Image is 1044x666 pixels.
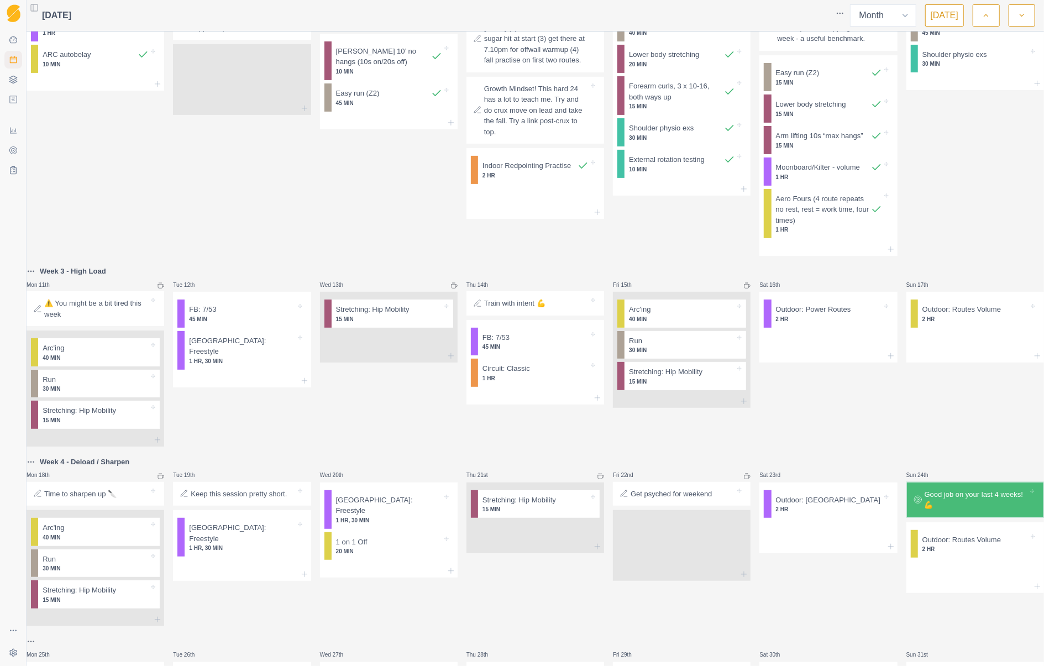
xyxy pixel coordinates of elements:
p: 45 MIN [189,315,295,323]
div: Growth Mindset! This hard 24 has a lot to teach me. Try and do crux move on lead and take the fal... [466,77,604,144]
p: 15 MIN [482,505,589,513]
p: Time to sharpen up 🔪 [44,489,117,500]
div: [GEOGRAPHIC_DATA]: Freestyle1 HR, 30 MIN [324,490,453,529]
p: Mon 11th [27,281,60,289]
div: Stretching: Hip Mobility15 MIN [324,300,453,328]
p: 2 HR [922,315,1029,323]
div: Circuit: Classic1 HR [471,359,600,387]
div: Time to sharpen up 🔪 [27,482,164,506]
p: FB: 7/53 [189,304,216,315]
p: FB: 7/53 [482,332,510,343]
div: Easy run (Z2)45 MIN [324,83,453,112]
p: 1 HR, 30 MIN [189,357,295,365]
p: Fri 29th [613,651,646,659]
p: Thu 14th [466,281,500,289]
div: Stretching: Hip Mobility15 MIN [617,362,746,390]
p: 45 MIN [482,343,589,351]
p: Get psyched for weekend [631,489,712,500]
p: 1 HR, 30 MIN [336,516,442,525]
p: [GEOGRAPHIC_DATA]: Freestyle [189,335,295,357]
div: Arc'ing40 MIN [31,338,160,366]
p: Run [43,374,56,385]
p: Wed 20th [320,471,353,479]
div: Outdoor: [GEOGRAPHIC_DATA]2 HR [764,490,893,518]
p: Arc'ing [43,522,64,533]
p: Forearm curls, 3 x 10-16, both ways up [629,81,724,102]
p: Shoulder physio exs [629,123,694,134]
p: Mon 18th [27,471,60,479]
p: Easy run (Z2) [776,67,820,78]
p: ⚠️ You might be a bit tired this week [44,298,149,319]
div: 1 on 1 Off20 MIN [324,532,453,560]
p: Outdoor: [GEOGRAPHIC_DATA] [776,495,881,506]
p: Tue 19th [173,471,206,479]
p: 15 MIN [776,141,882,150]
p: External rotation testing [629,154,705,165]
p: Stretching: Hip Mobility [43,405,116,416]
p: 45 MIN [922,29,1029,37]
div: Run30 MIN [31,549,160,578]
p: 1 HR [776,173,882,181]
p: 1 on 1 Off [336,537,368,548]
p: 15 MIN [776,110,882,118]
button: Settings [4,644,22,662]
div: Shoulder physio exs30 MIN [911,45,1040,73]
div: Good job on your last 4 weeks! 💪 [906,482,1044,518]
div: [GEOGRAPHIC_DATA]: Freestyle1 HR, 30 MIN [177,331,306,370]
p: Sun 31st [906,651,940,659]
p: [PERSON_NAME] 10’ no hangs (10s on/20s off) [336,46,431,67]
p: Wed 27th [320,651,353,659]
div: [PERSON_NAME] 10’ no hangs (10s on/20s off)10 MIN [324,41,453,80]
div: Stretching: Hip Mobility15 MIN [471,490,600,518]
p: 30 MIN [43,564,149,573]
p: Outdoor: Routes Volume [922,534,1001,546]
p: Outdoor: Routes Volume [922,304,1001,315]
p: 40 MIN [43,533,149,542]
div: Lower body stretching15 MIN [764,95,893,123]
div: Run30 MIN [31,370,160,398]
div: Get psyched for weekend [613,482,751,506]
p: Outdoor: Power Routes [776,304,851,315]
div: ARC autobelay10 MIN [31,45,160,73]
p: Sun 17th [906,281,940,289]
div: Aero Fours (4 route repeats no rest, rest = work time, four times)1 HR [764,189,893,239]
p: Train with intent 💪 [484,298,545,309]
p: Sat 23rd [759,471,793,479]
p: Indoor Redpointing Practise [482,160,571,171]
p: 10 MIN [336,67,442,76]
p: 40 MIN [629,29,735,37]
a: Logo [4,4,22,22]
div: Shoulder physio exs30 MIN [617,118,746,146]
p: 20 MIN [629,60,735,69]
p: 1 HR, 30 MIN [189,544,295,552]
p: Mon 25th [27,651,60,659]
p: For next time: (1) rest day [DATE] (2) afternoon nutrition + sugar hit at start (3) get there at ... [484,12,589,66]
p: 15 MIN [43,596,149,604]
p: 10 MIN [43,60,149,69]
p: Fri 22nd [613,471,646,479]
div: Outdoor: Power Routes2 HR [764,300,893,328]
p: Lower body stretching [776,99,846,110]
div: Keep this session pretty short. [173,482,311,506]
p: Run [629,335,642,347]
p: Growth Mindset! This hard 24 has a lot to teach me. Try and do crux move on lead and take the fal... [484,83,589,138]
p: Thu 28th [466,651,500,659]
div: FB: 7/5345 MIN [177,300,306,328]
p: Sun 24th [906,471,940,479]
div: Train with intent 💪 [466,291,604,316]
p: Sat 16th [759,281,793,289]
span: [DATE] [42,9,71,22]
div: Run30 MIN [617,331,746,359]
p: Thu 21st [466,471,500,479]
div: For next time: (1) rest day [DATE] (2) afternoon nutrition + sugar hit at start (3) get there at ... [466,5,604,72]
div: Indoor Redpointing Practise2 HR [471,156,600,184]
p: Arc'ing [629,304,650,315]
p: Tue 12th [173,281,206,289]
div: FB: 7/5345 MIN [471,328,600,356]
div: Arc'ing40 MIN [31,518,160,546]
p: Stretching: Hip Mobility [43,585,116,596]
p: 1 HR [482,374,589,382]
p: 30 MIN [922,60,1029,68]
p: Week 3 - High Load [40,266,106,277]
p: 20 MIN [336,547,442,555]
